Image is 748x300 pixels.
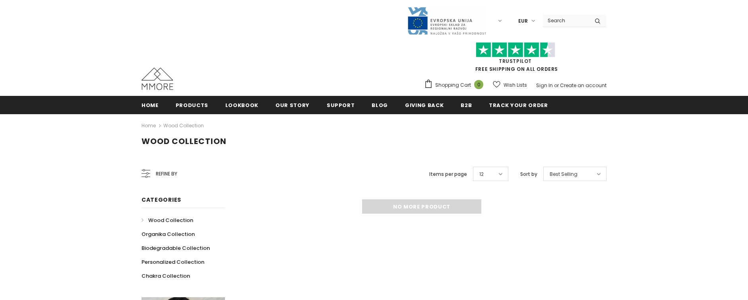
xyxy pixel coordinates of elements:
[141,213,193,227] a: Wood Collection
[461,96,472,114] a: B2B
[141,101,159,109] span: Home
[275,96,310,114] a: Our Story
[489,96,548,114] a: Track your order
[141,258,204,266] span: Personalized Collection
[372,101,388,109] span: Blog
[543,15,589,26] input: Search Site
[148,216,193,224] span: Wood Collection
[141,196,181,204] span: Categories
[141,255,204,269] a: Personalized Collection
[141,68,173,90] img: MMORE Cases
[156,169,177,178] span: Refine by
[499,58,532,64] a: Trustpilot
[461,101,472,109] span: B2B
[141,96,159,114] a: Home
[479,170,484,178] span: 12
[405,96,444,114] a: Giving back
[372,96,388,114] a: Blog
[493,78,527,92] a: Wish Lists
[275,101,310,109] span: Our Story
[141,241,210,255] a: Biodegradable Collection
[176,96,208,114] a: Products
[405,101,444,109] span: Giving back
[435,81,471,89] span: Shopping Cart
[489,101,548,109] span: Track your order
[176,101,208,109] span: Products
[424,46,607,72] span: FREE SHIPPING ON ALL ORDERS
[476,42,555,58] img: Trust Pilot Stars
[474,80,483,89] span: 0
[225,96,258,114] a: Lookbook
[141,230,195,238] span: Organika Collection
[518,17,528,25] span: EUR
[141,121,156,131] a: Home
[407,17,486,24] a: Javni Razpis
[520,170,537,178] label: Sort by
[141,136,227,147] span: Wood Collection
[141,227,195,241] a: Organika Collection
[504,81,527,89] span: Wish Lists
[141,269,190,283] a: Chakra Collection
[407,6,486,35] img: Javni Razpis
[550,170,577,178] span: Best Selling
[424,79,487,91] a: Shopping Cart 0
[327,101,355,109] span: support
[554,82,559,89] span: or
[327,96,355,114] a: support
[536,82,553,89] a: Sign In
[141,244,210,252] span: Biodegradable Collection
[560,82,607,89] a: Create an account
[225,101,258,109] span: Lookbook
[163,122,204,129] a: Wood Collection
[429,170,467,178] label: Items per page
[141,272,190,280] span: Chakra Collection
